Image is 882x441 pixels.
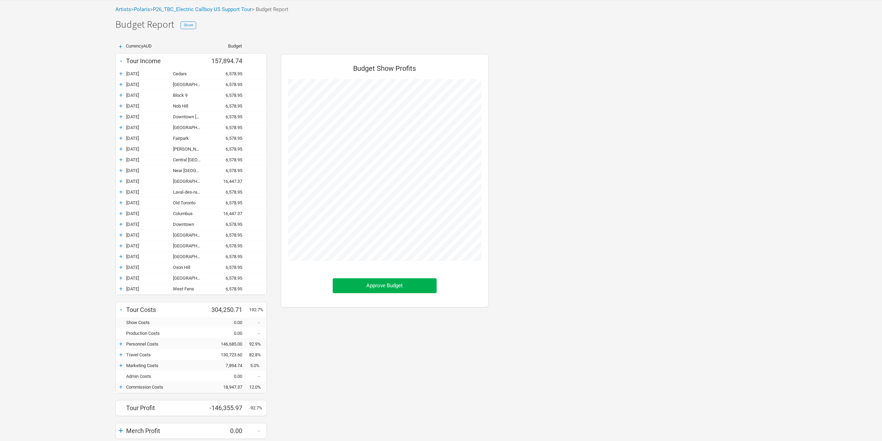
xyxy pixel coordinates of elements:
div: East Vancouver [173,125,208,130]
div: -92.7% [249,405,267,410]
div: Old Toronto [173,200,208,205]
div: + [116,113,126,120]
div: Daytona Beach [173,179,208,184]
div: 27-May-26 [126,286,173,291]
div: Downtown [173,222,208,227]
div: 6,578.95 [208,200,249,205]
div: 6,578.95 [208,168,249,173]
div: + [116,178,126,185]
div: 6,578.95 [208,275,249,281]
div: 24-Apr-26 [126,114,173,119]
div: 19-Apr-26 [126,82,173,87]
span: > Budget Report [252,7,288,12]
div: Central City [173,82,208,87]
div: Personnel Costs [126,341,208,347]
div: + [116,70,126,77]
div: Budget Show Profits [288,61,481,79]
div: Brooklyn [173,275,208,281]
div: Show Costs [126,320,208,325]
div: + [116,81,126,88]
div: 5.0% [249,363,267,368]
div: Cumberland [173,254,208,259]
div: West Fens [173,286,208,291]
div: 20-May-26 [126,232,173,238]
div: - [249,428,267,433]
div: + [116,167,126,174]
div: + [116,135,126,142]
div: - [116,305,126,314]
div: - [249,374,267,379]
div: 19-May-26 [126,222,173,227]
div: + [116,145,126,152]
div: + [116,264,126,271]
div: 6,578.95 [208,71,249,76]
div: + [116,221,126,228]
a: P26_TBC_Electric Callboy US Support Tour [153,6,252,12]
div: 82.8% [249,352,267,357]
div: + [116,351,126,358]
div: 92.9% [249,341,267,347]
div: 25-May-26 [126,265,173,270]
div: + [116,92,126,99]
div: + [116,383,126,390]
div: 6,578.95 [208,286,249,291]
div: Central Minneapolis [173,157,208,162]
div: Downtown Seattle [173,114,208,119]
div: 6,578.95 [208,265,249,270]
div: + [116,253,126,260]
div: Laval-des-rapides [173,189,208,195]
div: 6,578.95 [208,254,249,259]
a: Artists [115,6,131,12]
div: 6,578.95 [208,189,249,195]
div: Tour Profit [126,404,208,412]
div: + [116,242,126,249]
div: 0.00 [208,374,249,379]
div: 22-Apr-26 [126,103,173,109]
div: 146,685.00 [208,341,249,347]
div: + [116,274,126,281]
div: 6,578.95 [208,82,249,87]
div: + [116,285,126,292]
div: 157,894.74 [208,57,249,65]
div: + [116,340,126,347]
div: 6,578.95 [208,222,249,227]
div: 6,578.95 [208,103,249,109]
div: 6,578.95 [208,157,249,162]
div: Travel Costs [126,352,208,357]
div: Tampa [173,243,208,248]
div: 16,447.37 [208,211,249,216]
div: + [116,199,126,206]
button: Approve Budget [333,278,437,293]
div: 23-May-26 [126,254,173,259]
div: 6,578.95 [208,146,249,152]
span: > [150,7,252,12]
div: Tour Costs [126,306,208,313]
div: + [116,102,126,109]
div: + [116,426,126,435]
div: 304,250.71 [208,306,249,313]
div: 30-Apr-26 [126,146,173,152]
div: Merch Profit [126,427,208,434]
div: 130,723.60 [208,352,249,357]
div: 6,578.95 [208,114,249,119]
div: + [116,188,126,195]
div: Cedars [173,71,208,76]
div: 14-May-26 [126,189,173,195]
div: 12.0% [249,384,267,390]
div: Near South Side [173,168,208,173]
div: 18,947.37 [208,384,249,390]
div: + [116,362,126,369]
div: Block 9 [173,93,208,98]
div: Columbus [173,211,208,216]
div: Marketing Costs [126,363,208,368]
div: 02-May-26 [126,157,173,162]
div: 17-May-26 [126,211,173,216]
div: Admin Costs [126,374,208,379]
div: 03-May-26 [126,168,173,173]
div: 6,578.95 [208,93,249,98]
div: + [115,44,126,50]
div: 17-Apr-26 [126,71,173,76]
div: 6,578.95 [208,125,249,130]
span: Approve Budget [366,282,403,289]
div: + [116,156,126,163]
